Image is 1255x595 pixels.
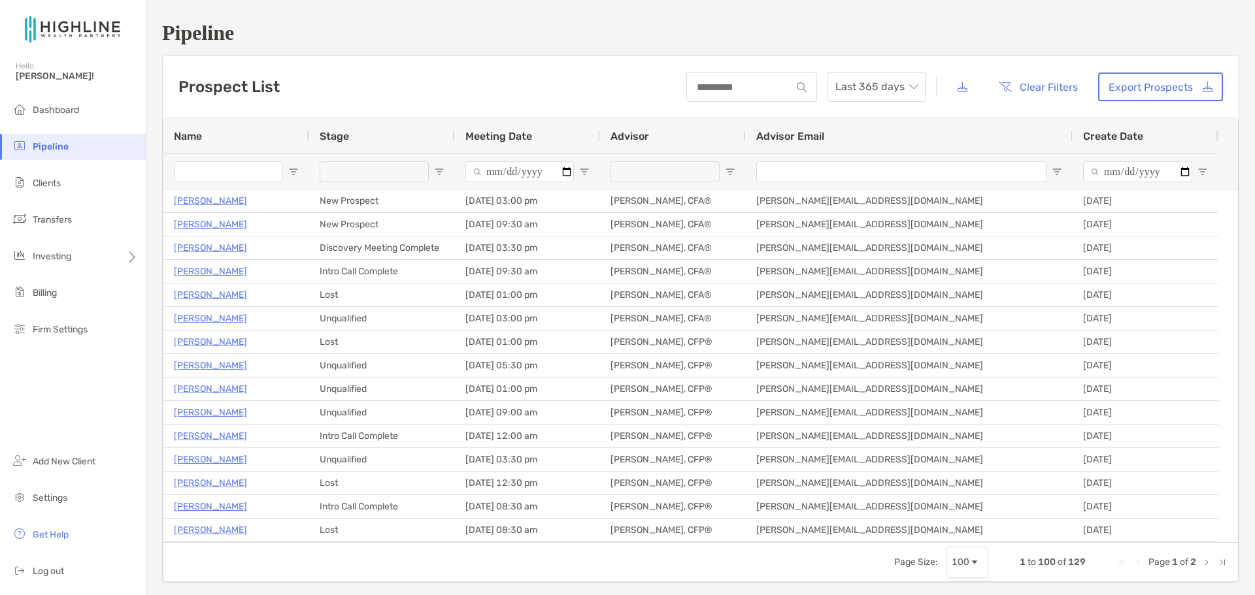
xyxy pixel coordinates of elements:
[465,161,574,182] input: Meeting Date Filter Input
[1073,472,1218,494] div: [DATE]
[174,498,247,515] a: [PERSON_NAME]
[12,211,27,227] img: transfers icon
[174,404,247,421] a: [PERSON_NAME]
[1217,557,1228,568] div: Last Page
[12,284,27,300] img: billing icon
[174,216,247,233] a: [PERSON_NAME]
[309,283,455,306] div: Lost
[600,260,746,283] div: [PERSON_NAME], CFA®
[1073,425,1218,447] div: [DATE]
[1073,307,1218,330] div: [DATE]
[600,425,746,447] div: [PERSON_NAME], CFP®
[746,401,1073,424] div: [PERSON_NAME][EMAIL_ADDRESS][DOMAIN_NAME]
[797,82,807,92] img: input icon
[174,193,247,209] a: [PERSON_NAME]
[746,378,1073,400] div: [PERSON_NAME][EMAIL_ADDRESS][DOMAIN_NAME]
[174,263,247,280] p: [PERSON_NAME]
[434,167,444,177] button: Open Filter Menu
[1073,236,1218,259] div: [DATE]
[600,213,746,236] div: [PERSON_NAME], CFA®
[33,105,79,116] span: Dashboard
[309,307,455,330] div: Unqualified
[33,251,71,262] span: Investing
[746,307,1073,330] div: [PERSON_NAME][EMAIL_ADDRESS][DOMAIN_NAME]
[33,214,72,225] span: Transfers
[894,556,938,568] div: Page Size:
[33,178,61,189] span: Clients
[174,310,247,327] a: [PERSON_NAME]
[174,381,247,397] a: [PERSON_NAME]
[455,425,600,447] div: [DATE] 12:00 am
[33,141,69,152] span: Pipeline
[579,167,590,177] button: Open Filter Menu
[455,448,600,471] div: [DATE] 03:30 pm
[600,283,746,306] div: [PERSON_NAME], CFA®
[1038,556,1056,568] span: 100
[309,236,455,259] div: Discovery Meeting Complete
[12,489,27,505] img: settings icon
[309,495,455,518] div: Intro Call Complete
[952,556,969,568] div: 100
[1073,519,1218,541] div: [DATE]
[600,495,746,518] div: [PERSON_NAME], CFP®
[33,566,64,577] span: Log out
[600,472,746,494] div: [PERSON_NAME], CFP®
[600,189,746,212] div: [PERSON_NAME], CFA®
[309,401,455,424] div: Unqualified
[1073,448,1218,471] div: [DATE]
[12,138,27,153] img: pipeline icon
[1190,556,1196,568] span: 2
[33,324,88,335] span: Firm Settings
[1073,189,1218,212] div: [DATE]
[455,330,600,353] div: [DATE] 01:00 pm
[12,101,27,117] img: dashboard icon
[174,130,202,142] span: Name
[12,453,27,468] img: add_new_client icon
[946,547,988,578] div: Page Size
[12,562,27,578] img: logout icon
[1058,556,1066,568] span: of
[455,307,600,330] div: [DATE] 03:00 pm
[1117,557,1128,568] div: First Page
[309,425,455,447] div: Intro Call Complete
[12,526,27,541] img: get-help icon
[746,425,1073,447] div: [PERSON_NAME][EMAIL_ADDRESS][DOMAIN_NAME]
[746,189,1073,212] div: [PERSON_NAME][EMAIL_ADDRESS][DOMAIN_NAME]
[1083,130,1143,142] span: Create Date
[1197,167,1208,177] button: Open Filter Menu
[174,428,247,444] p: [PERSON_NAME]
[174,161,283,182] input: Name Filter Input
[746,495,1073,518] div: [PERSON_NAME][EMAIL_ADDRESS][DOMAIN_NAME]
[1073,213,1218,236] div: [DATE]
[309,330,455,353] div: Lost
[1073,260,1218,283] div: [DATE]
[174,334,247,350] a: [PERSON_NAME]
[455,472,600,494] div: [DATE] 12:30 pm
[178,78,280,96] h3: Prospect List
[455,401,600,424] div: [DATE] 09:00 am
[174,240,247,256] a: [PERSON_NAME]
[288,167,299,177] button: Open Filter Menu
[309,189,455,212] div: New Prospect
[600,378,746,400] div: [PERSON_NAME], CFP®
[1073,330,1218,353] div: [DATE]
[746,213,1073,236] div: [PERSON_NAME][EMAIL_ADDRESS][DOMAIN_NAME]
[1180,556,1188,568] span: of
[174,522,247,538] a: [PERSON_NAME]
[12,321,27,336] img: firm-settings icon
[455,260,600,283] div: [DATE] 09:30 am
[174,451,247,468] a: [PERSON_NAME]
[600,354,746,377] div: [PERSON_NAME], CFP®
[174,475,247,491] p: [PERSON_NAME]
[1068,556,1086,568] span: 129
[174,287,247,303] p: [PERSON_NAME]
[455,378,600,400] div: [DATE] 01:00 pm
[1028,556,1036,568] span: to
[455,495,600,518] div: [DATE] 08:30 am
[746,519,1073,541] div: [PERSON_NAME][EMAIL_ADDRESS][DOMAIN_NAME]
